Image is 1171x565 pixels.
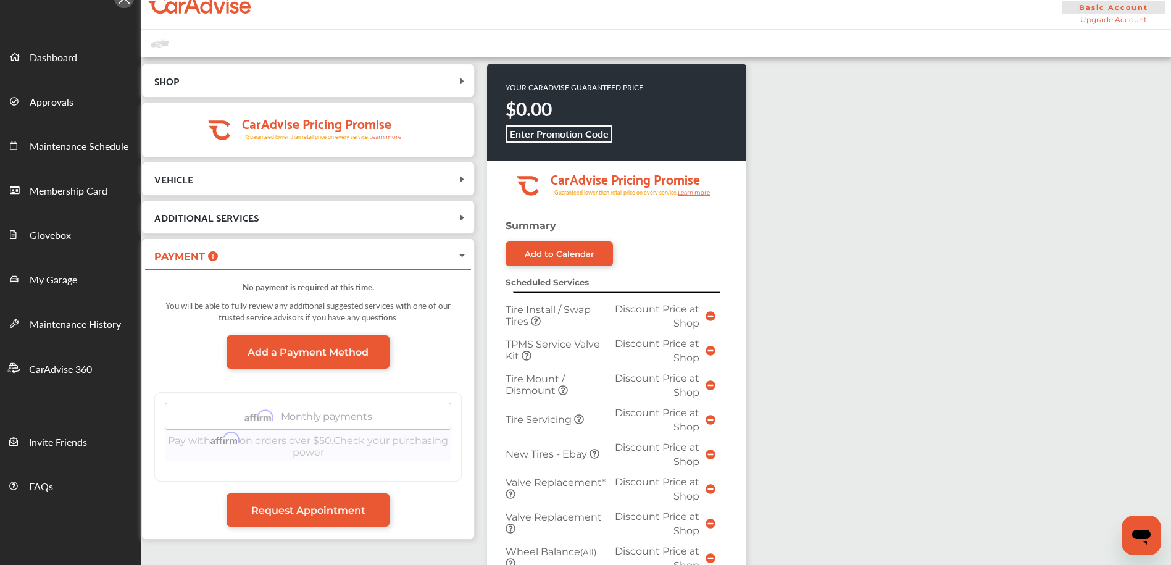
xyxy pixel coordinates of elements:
small: (All) [580,547,596,557]
span: My Garage [30,272,77,288]
span: PAYMENT [154,251,205,262]
tspan: Learn more [369,133,402,140]
a: Dashboard [1,34,141,78]
b: Enter Promotion Code [510,127,609,141]
span: TPMS Service Valve Kit [506,338,600,362]
a: My Garage [1,256,141,301]
span: Discount Price at Shop [615,372,699,398]
strong: No payment is required at this time. [243,281,374,293]
span: Add a Payment Method [248,346,369,358]
strong: Summary [506,220,556,232]
div: Add to Calendar [525,249,594,259]
span: Tire Install / Swap Tires [506,304,591,327]
span: CarAdvise 360 [29,362,92,378]
a: Glovebox [1,212,141,256]
span: Maintenance History [30,317,121,333]
div: You will be able to fully review any additional suggested services with one of our trusted servic... [154,293,462,335]
span: Valve Replacement [506,511,602,523]
span: Discount Price at Shop [615,476,699,502]
strong: $0.00 [506,96,552,122]
tspan: Guaranteed lower than retail price on every service. [554,188,678,196]
span: VEHICLE [154,170,193,187]
span: Discount Price at Shop [615,442,699,467]
span: Basic Account [1062,1,1165,14]
span: Glovebox [30,228,71,244]
span: Dashboard [30,50,77,66]
a: Membership Card [1,167,141,212]
iframe: Button to launch messaging window [1122,516,1161,555]
a: Add to Calendar [506,241,613,266]
img: placeholder_car.fcab19be.svg [151,36,169,51]
a: Request Appointment [227,493,390,527]
span: Request Appointment [251,504,365,516]
span: FAQs [29,479,53,495]
tspan: CarAdvise Pricing Promise [551,167,700,190]
span: ADDITIONAL SERVICES [154,209,259,225]
span: Discount Price at Shop [615,303,699,329]
span: Wheel Balance [506,546,596,558]
a: Approvals [1,78,141,123]
tspan: Guaranteed lower than retail price on every service. [246,133,369,141]
span: Discount Price at Shop [615,338,699,364]
span: Discount Price at Shop [615,511,699,537]
a: Maintenance History [1,301,141,345]
a: Maintenance Schedule [1,123,141,167]
span: Invite Friends [29,435,87,451]
tspan: CarAdvise Pricing Promise [242,112,391,134]
strong: Scheduled Services [506,277,589,287]
span: Discount Price at Shop [615,407,699,433]
span: Upgrade Account [1061,15,1166,24]
span: Tire Servicing [506,414,574,425]
span: Membership Card [30,183,107,199]
p: YOUR CARADVISE GUARANTEED PRICE [506,82,643,93]
span: Tire Mount / Dismount [506,373,565,396]
span: Approvals [30,94,73,111]
tspan: Learn more [678,189,711,196]
span: Valve Replacement* [506,477,606,488]
span: New Tires - Ebay [506,448,590,460]
span: SHOP [154,72,179,89]
a: Add a Payment Method [227,335,390,369]
span: Maintenance Schedule [30,139,128,155]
